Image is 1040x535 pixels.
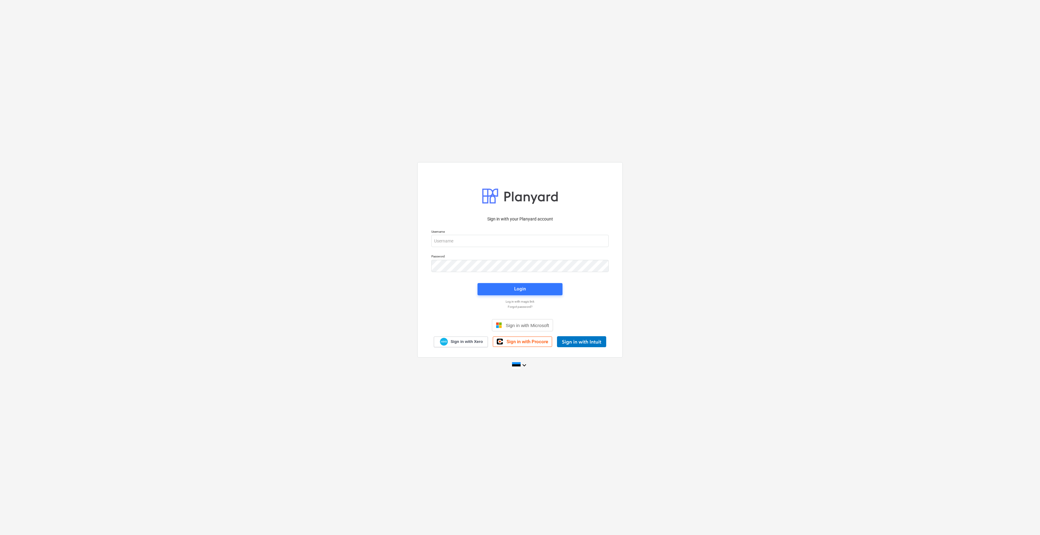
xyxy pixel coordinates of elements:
[431,216,609,222] p: Sign in with your Planyard account
[521,362,528,369] i: keyboard_arrow_down
[496,322,502,328] img: Microsoft logo
[428,305,612,309] a: Forgot password?
[431,230,609,235] p: Username
[478,283,562,295] button: Login
[451,339,483,344] span: Sign in with Xero
[506,323,549,328] span: Sign in with Microsoft
[431,235,609,247] input: Username
[431,254,609,260] p: Password
[507,339,548,344] span: Sign in with Procore
[493,337,552,347] a: Sign in with Procore
[440,338,448,346] img: Xero logo
[514,285,526,293] div: Login
[428,300,612,304] a: Log in with magic link
[434,337,488,347] a: Sign in with Xero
